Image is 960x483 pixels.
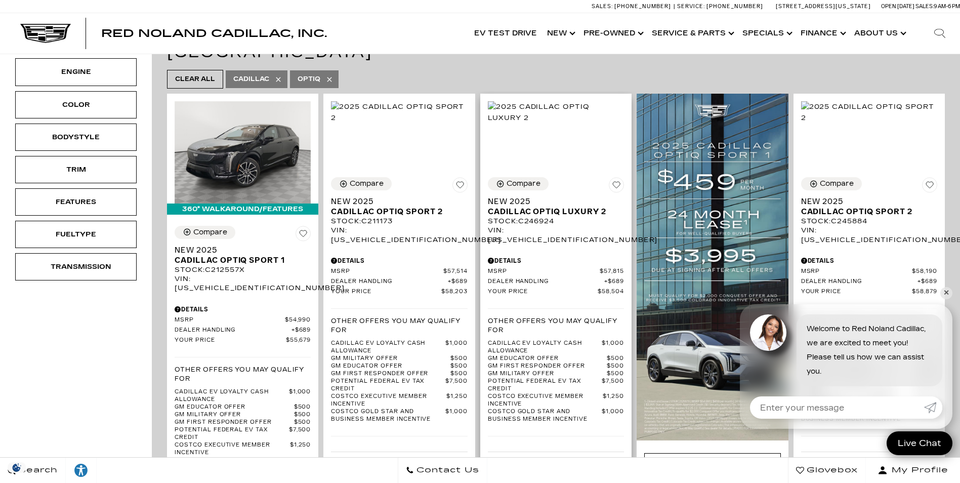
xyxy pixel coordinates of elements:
a: About Us [849,13,909,54]
a: Dealer Handling $689 [331,278,467,286]
div: VIN: [US_VEHICLE_IDENTIFICATION_NUMBER] [175,274,311,293]
a: Your Price $58,879 [801,288,937,296]
span: Costco Executive Member Incentive [488,393,603,408]
div: Engine [51,66,101,77]
span: MSRP [331,268,443,275]
a: Potential Federal EV Tax Credit $7,500 [175,426,311,441]
div: Compare [820,179,854,188]
span: $1,000 [445,408,468,423]
span: $58,879 [912,288,937,296]
a: New 2025Cadillac OPTIQ Sport 2 [801,196,937,217]
div: Fueltype [51,229,101,240]
span: $689 [448,278,468,286]
span: $7,500 [289,426,311,441]
a: Pre-Owned [578,13,647,54]
span: Dealer Handling [488,278,605,286]
span: $55,679 [286,337,311,344]
div: VIN: [US_VEHICLE_IDENTIFICATION_NUMBER] [488,226,624,244]
span: New 2025 [175,245,303,255]
a: GM First Responder Offer $500 [331,370,467,378]
div: Pricing Details - New 2025 Cadillac OPTIQ Sport 2 [801,256,937,265]
span: $500 [607,363,624,370]
a: Costco Executive Member Incentive $1,250 [331,393,467,408]
a: Service: [PHONE_NUMBER] [674,4,766,9]
span: $689 [291,327,311,334]
div: Explore your accessibility options [66,463,96,478]
span: Cadillac OPTIQ Sport 1 [175,255,303,265]
div: Features [51,196,101,208]
div: Compare [507,179,540,188]
span: GM Educator Offer [488,355,607,363]
button: Compare Vehicle [175,226,235,239]
a: GM First Responder Offer $500 [488,363,624,370]
a: Costco Gold Star and Business Member Incentive $1,000 [175,457,311,472]
span: My Profile [888,463,948,477]
button: Save Vehicle [609,177,624,196]
span: $500 [450,370,468,378]
img: Agent profile photo [750,314,786,351]
a: MSRP $57,514 [331,268,467,275]
img: 2025 Cadillac OPTIQ Sport 1 [175,101,311,204]
span: Cadillac OPTIQ Luxury 2 [488,207,616,217]
span: $500 [294,411,311,419]
div: Stock : C246924 [488,217,624,226]
a: New [542,13,578,54]
p: Other Offers You May Qualify For [175,365,311,383]
div: Pricing Details - New 2025 Cadillac OPTIQ Sport 2 [331,256,467,265]
div: TransmissionTransmission [15,253,137,280]
a: Dealer Handling $689 [801,278,937,286]
span: $1,000 [289,457,311,472]
img: Cadillac Dark Logo with Cadillac White Text [20,24,71,43]
span: Costco Executive Member Incentive [175,441,290,457]
p: Other Offers You May Qualify For [331,316,467,335]
span: New 2025 [488,196,616,207]
span: Optiq [298,73,320,86]
span: Red Noland Cadillac, Inc. [101,27,327,39]
span: GM Military Offer [331,355,450,363]
span: Sales: [915,3,934,10]
div: Transmission [51,261,101,272]
a: Specials [737,13,796,54]
button: Save Vehicle [922,177,937,196]
a: Red Noland Cadillac, Inc. [101,28,327,38]
span: MSRP [488,268,600,275]
div: Compare [193,228,227,237]
span: GM Military Offer [488,370,607,378]
div: Pricing Details - New 2025 Cadillac OPTIQ Sport 1 [175,305,311,314]
a: MSRP $57,815 [488,268,624,275]
span: $58,190 [912,268,937,275]
div: VIN: [US_VEHICLE_IDENTIFICATION_NUMBER] [331,226,467,244]
div: FueltypeFueltype [15,221,137,248]
span: $7,500 [445,378,468,393]
a: Explore your accessibility options [66,458,97,483]
span: Your Price [331,288,441,296]
a: Finance [796,13,849,54]
a: Submit [924,396,942,419]
span: Contact Us [414,463,479,477]
span: Sales: [592,3,613,10]
span: Potential Federal EV Tax Credit [488,378,602,393]
span: Live Chat [893,437,946,449]
span: $500 [450,355,468,363]
div: Pricing Details - New 2025 Cadillac OPTIQ Luxury 2 [488,256,624,265]
span: Costco Gold Star and Business Member Incentive [488,408,602,423]
a: Service & Parts [647,13,737,54]
span: GM First Responder Offer [175,419,294,426]
span: Cadillac [233,73,269,86]
span: $500 [294,404,311,411]
a: [STREET_ADDRESS][US_STATE] [776,3,871,10]
a: Dealer Handling $689 [175,327,311,334]
button: Open user profile menu [866,458,960,483]
span: $1,000 [289,388,311,404]
div: 360° WalkAround/Features [167,204,318,215]
a: Live Chat [887,431,952,455]
a: Potential Federal EV Tax Credit $7,500 [331,378,467,393]
div: BodystyleBodystyle [15,124,137,151]
a: GM Educator Offer $500 [175,404,311,411]
span: [PHONE_NUMBER] [614,3,671,10]
span: $1,000 [445,340,468,355]
a: GM Military Offer $500 [175,411,311,419]
span: $1,250 [290,441,311,457]
a: Potential Federal EV Tax Credit $7,500 [488,378,624,393]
